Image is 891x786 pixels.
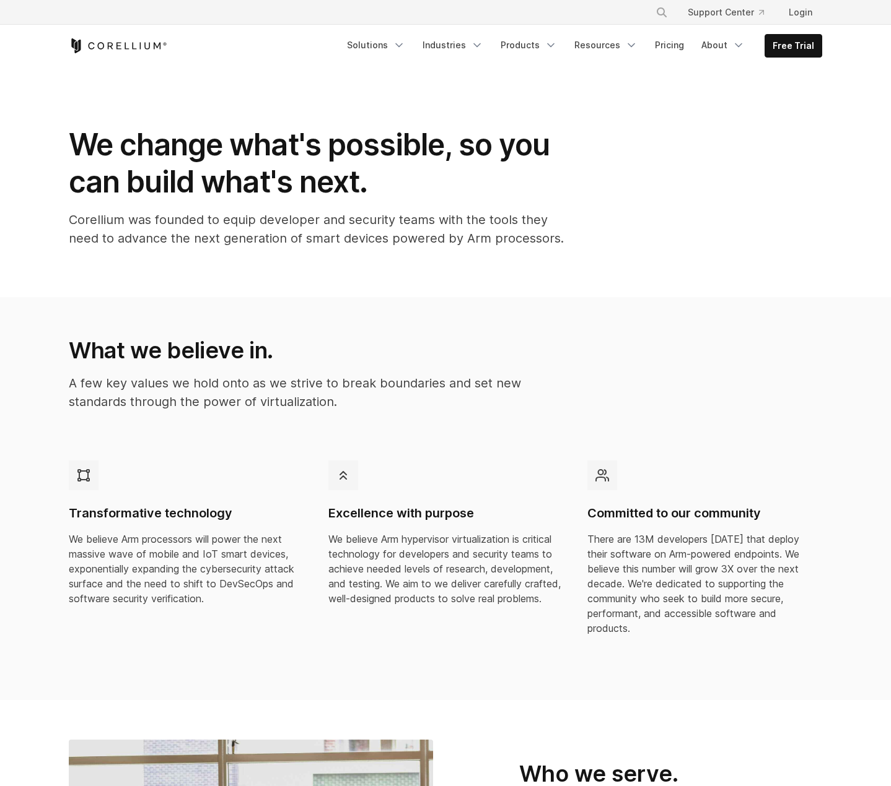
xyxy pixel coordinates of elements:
a: Support Center [678,1,774,24]
h1: We change what's possible, so you can build what's next. [69,126,564,201]
a: Free Trial [765,35,822,57]
a: Solutions [340,34,413,56]
a: Resources [567,34,645,56]
p: A few key values we hold onto as we strive to break boundaries and set new standards through the ... [69,374,563,411]
h4: Transformative technology [69,505,304,522]
a: Corellium Home [69,38,167,53]
h2: What we believe in. [69,337,563,364]
p: Corellium was founded to equip developer and security teams with the tools they need to advance t... [69,210,564,248]
a: Products [493,34,564,56]
h4: Committed to our community [587,505,822,522]
a: Pricing [647,34,691,56]
p: There are 13M developers [DATE] that deploy their software on Arm-powered endpoints. We believe t... [587,532,822,636]
button: Search [651,1,673,24]
div: Navigation Menu [641,1,822,24]
h4: Excellence with purpose [328,505,563,522]
a: Login [779,1,822,24]
a: About [694,34,752,56]
p: We believe Arm processors will power the next massive wave of mobile and IoT smart devices, expon... [69,532,304,606]
p: We believe Arm hypervisor virtualization is critical technology for developers and security teams... [328,532,563,606]
a: Industries [415,34,491,56]
div: Navigation Menu [340,34,822,58]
